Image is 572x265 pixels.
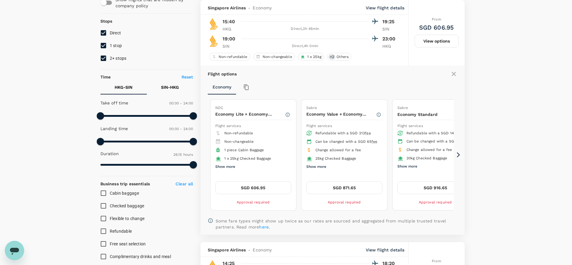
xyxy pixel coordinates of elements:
p: Economy Lite + Economy Standard [215,111,285,117]
span: 00:00 - 24:00 [169,127,193,131]
span: Direct [110,30,121,35]
div: 1 x 25kg [298,53,324,61]
span: 1 x 25kg Checked Baggage [224,156,271,161]
span: - [246,5,253,11]
span: Singapore Airlines [208,247,246,253]
p: SIN [223,43,238,49]
span: Change allowed for a fee [315,148,361,152]
span: + 2 [329,54,335,59]
span: Complimentary drinks and meal [110,254,171,259]
p: Landing time [100,126,128,132]
span: 2+ stops [110,56,127,61]
span: Singapore Airlines [208,5,246,11]
span: From [432,259,441,263]
img: SQ [208,35,220,47]
p: HKG [382,43,397,49]
p: Time [100,74,111,80]
p: HKG - SIN [115,84,132,90]
span: 1 stop [110,43,122,48]
button: SGD 606.95 [215,181,291,194]
p: Duration [100,151,119,157]
span: Flight services [397,124,423,128]
span: Flight services [306,124,332,128]
strong: Business trip essentials [100,181,150,186]
div: Can be changed with a SGD 65 [315,139,378,145]
p: Take off time [100,100,128,106]
p: View flight details [366,247,405,253]
span: Approval required [328,200,361,204]
span: 1 piece Cabin Baggage [224,148,264,152]
span: 25kg Checked Baggage [315,156,356,161]
span: fee [365,131,371,135]
span: Others [334,54,351,59]
div: Can be changed with a SGD 26 [406,139,469,145]
span: From [432,17,441,21]
p: Flight options [208,71,237,77]
button: View options [415,35,459,47]
p: View flight details [366,5,405,11]
span: Free seat selection [110,241,146,246]
span: Economy [253,5,272,11]
span: Refundable [110,229,132,234]
p: HKG [223,26,238,32]
span: 26.15 hours [173,152,193,157]
button: Show more [215,163,235,171]
p: 23:00 [382,35,397,43]
span: Sabre [306,106,317,110]
span: Approval required [419,200,452,204]
span: NDC [215,106,223,110]
h6: SGD 606.95 [419,23,454,32]
button: Show more [306,163,326,171]
button: Economy [208,80,236,94]
a: here [259,225,269,229]
span: Flight services [215,124,241,128]
img: SQ [208,18,220,30]
p: SIN - HKG [161,84,179,90]
p: 15:40 [223,18,235,25]
p: 19:00 [223,35,235,43]
span: Sabre [397,106,408,110]
span: 1 x 25kg [305,54,324,59]
button: Show more [397,163,417,171]
span: 30kg Checked Baggage [406,156,447,160]
span: Checked baggage [110,203,144,208]
span: Cabin baggage [110,191,139,196]
div: +2Others [327,53,351,61]
span: Economy [253,247,272,253]
span: - [246,247,253,253]
div: Direct , 4h 0min [241,43,369,49]
p: Reset [182,74,193,80]
p: Economy Value + Economy Standard [306,111,376,117]
span: fee [371,139,377,144]
p: SIN [382,26,397,32]
button: SGD 871.65 [306,181,382,194]
strong: Stops [100,19,112,24]
p: Clear all [175,181,193,187]
span: Approval required [237,200,270,204]
div: Non-changeable [253,53,295,61]
p: Some fare types might show up twice as our rates are sourced and aggregated from multiple trusted... [216,218,457,230]
div: Direct , 3h 45min [241,26,369,32]
span: Change allowed for a fee [406,148,452,152]
iframe: Button to launch messaging window [5,241,24,260]
p: 19:25 [382,18,397,25]
span: Non-changeable [224,139,254,144]
span: Non-refundable [216,54,250,59]
button: SGD 916.65 [397,181,473,194]
span: Flexible to change [110,216,145,221]
div: Refundable with a SGD 149 [406,130,469,136]
span: Non-refundable [224,131,253,135]
p: Economy Standard [397,111,467,117]
div: Non-refundable [209,53,250,61]
span: 00:00 - 24:00 [169,101,193,105]
div: Refundable with a SGD 213 [315,130,378,136]
span: Non-changeable [260,54,295,59]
